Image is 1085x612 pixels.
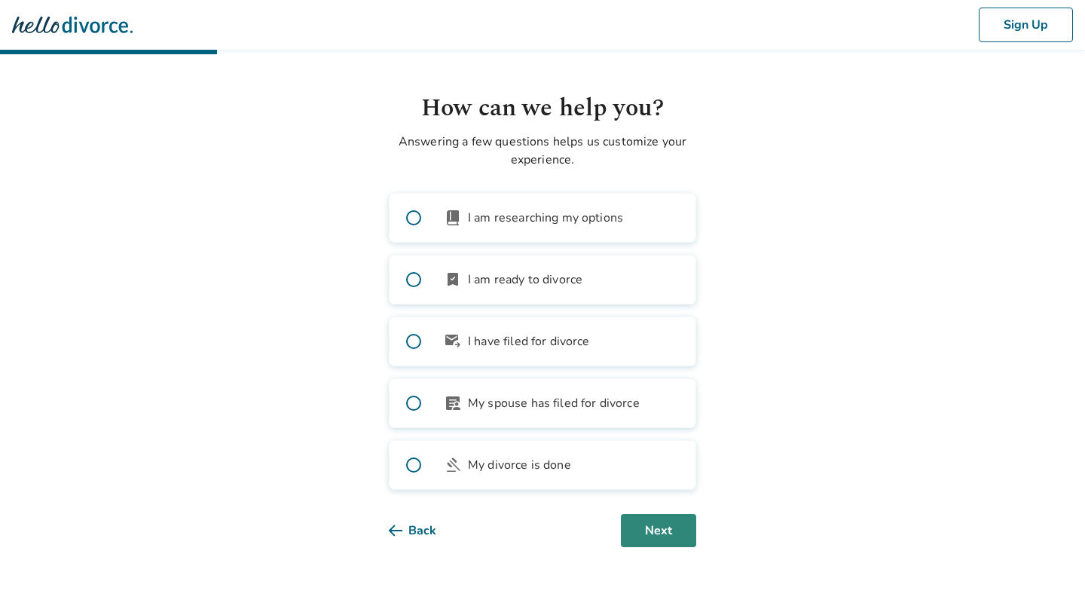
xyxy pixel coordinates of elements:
button: Sign Up [979,8,1073,42]
span: bookmark_check [444,271,462,289]
button: Next [621,514,696,547]
span: My spouse has filed for divorce [468,394,640,412]
span: My divorce is done [468,456,571,474]
iframe: Chat Widget [1010,540,1085,612]
span: I am ready to divorce [468,271,582,289]
h1: How can we help you? [389,90,696,127]
button: Back [389,514,460,547]
p: Answering a few questions helps us customize your experience. [389,133,696,169]
span: gavel [444,456,462,474]
span: I am researching my options [468,209,623,227]
img: Hello Divorce Logo [12,10,133,40]
span: book_2 [444,209,462,227]
span: I have filed for divorce [468,332,590,350]
span: outgoing_mail [444,332,462,350]
span: article_person [444,394,462,412]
